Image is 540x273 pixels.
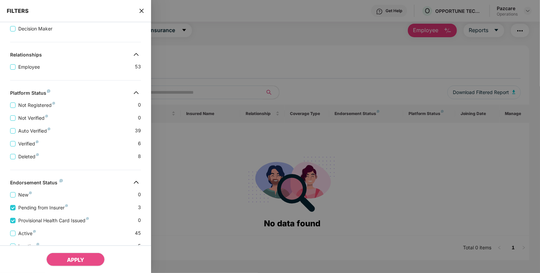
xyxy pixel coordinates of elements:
[138,114,141,122] span: 0
[135,229,141,237] span: 45
[52,102,55,105] img: svg+xml;base64,PHN2ZyB4bWxucz0iaHR0cDovL3d3dy53My5vcmcvMjAwMC9zdmciIHdpZHRoPSI4IiBoZWlnaHQ9IjgiIH...
[16,217,92,224] span: Provisional Health Card Issued
[16,191,34,199] span: New
[33,230,36,233] img: svg+xml;base64,PHN2ZyB4bWxucz0iaHR0cDovL3d3dy53My5vcmcvMjAwMC9zdmciIHdpZHRoPSI4IiBoZWlnaHQ9IjgiIH...
[16,230,39,237] span: Active
[131,49,142,60] img: svg+xml;base64,PHN2ZyB4bWxucz0iaHR0cDovL3d3dy53My5vcmcvMjAwMC9zdmciIHdpZHRoPSIzMiIgaGVpZ2h0PSIzMi...
[10,180,63,188] div: Endorsement Status
[36,243,39,246] img: svg+xml;base64,PHN2ZyB4bWxucz0iaHR0cDovL3d3dy53My5vcmcvMjAwMC9zdmciIHdpZHRoPSI4IiBoZWlnaHQ9IjgiIH...
[138,140,141,147] span: 6
[131,177,142,188] img: svg+xml;base64,PHN2ZyB4bWxucz0iaHR0cDovL3d3dy53My5vcmcvMjAwMC9zdmciIHdpZHRoPSIzMiIgaGVpZ2h0PSIzMi...
[7,7,29,14] span: FILTERS
[16,140,41,147] span: Verified
[135,127,141,135] span: 39
[138,217,141,224] span: 0
[138,242,141,250] span: 5
[16,204,71,211] span: Pending from Insurer
[131,87,142,98] img: svg+xml;base64,PHN2ZyB4bWxucz0iaHR0cDovL3d3dy53My5vcmcvMjAwMC9zdmciIHdpZHRoPSIzMiIgaGVpZ2h0PSIzMi...
[36,153,39,156] img: svg+xml;base64,PHN2ZyB4bWxucz0iaHR0cDovL3d3dy53My5vcmcvMjAwMC9zdmciIHdpZHRoPSI4IiBoZWlnaHQ9IjgiIH...
[139,7,144,14] span: close
[46,253,105,266] button: APPLY
[138,153,141,160] span: 8
[16,114,51,122] span: Not Verified
[138,101,141,109] span: 0
[16,243,42,250] span: Inactive
[135,63,141,71] span: 53
[138,204,141,211] span: 3
[138,191,141,199] span: 0
[10,90,50,98] div: Platform Status
[29,191,32,194] img: svg+xml;base64,PHN2ZyB4bWxucz0iaHR0cDovL3d3dy53My5vcmcvMjAwMC9zdmciIHdpZHRoPSI4IiBoZWlnaHQ9IjgiIH...
[16,127,53,135] span: Auto Verified
[16,101,58,109] span: Not Registered
[16,25,55,32] span: Decision Maker
[16,153,42,160] span: Deleted
[86,217,89,220] img: svg+xml;base64,PHN2ZyB4bWxucz0iaHR0cDovL3d3dy53My5vcmcvMjAwMC9zdmciIHdpZHRoPSI4IiBoZWlnaHQ9IjgiIH...
[65,204,68,207] img: svg+xml;base64,PHN2ZyB4bWxucz0iaHR0cDovL3d3dy53My5vcmcvMjAwMC9zdmciIHdpZHRoPSI4IiBoZWlnaHQ9IjgiIH...
[67,256,84,263] span: APPLY
[59,179,63,182] img: svg+xml;base64,PHN2ZyB4bWxucz0iaHR0cDovL3d3dy53My5vcmcvMjAwMC9zdmciIHdpZHRoPSI4IiBoZWlnaHQ9IjgiIH...
[47,89,50,93] img: svg+xml;base64,PHN2ZyB4bWxucz0iaHR0cDovL3d3dy53My5vcmcvMjAwMC9zdmciIHdpZHRoPSI4IiBoZWlnaHQ9IjgiIH...
[10,52,42,60] div: Relationships
[48,128,50,130] img: svg+xml;base64,PHN2ZyB4bWxucz0iaHR0cDovL3d3dy53My5vcmcvMjAwMC9zdmciIHdpZHRoPSI4IiBoZWlnaHQ9IjgiIH...
[16,63,43,71] span: Employee
[45,115,48,117] img: svg+xml;base64,PHN2ZyB4bWxucz0iaHR0cDovL3d3dy53My5vcmcvMjAwMC9zdmciIHdpZHRoPSI4IiBoZWlnaHQ9IjgiIH...
[36,140,39,143] img: svg+xml;base64,PHN2ZyB4bWxucz0iaHR0cDovL3d3dy53My5vcmcvMjAwMC9zdmciIHdpZHRoPSI4IiBoZWlnaHQ9IjgiIH...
